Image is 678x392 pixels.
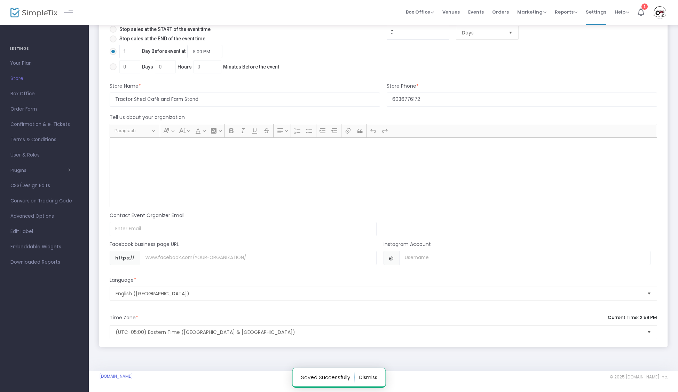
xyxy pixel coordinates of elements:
input: Day Before event at [187,45,222,58]
m-panel-subtitle: Facebook business page URL [110,241,179,248]
span: © 2025 [DOMAIN_NAME] Inc. [610,374,668,380]
span: Your Plan [10,59,78,68]
span: (UTC-05:00) Eastern Time ([GEOGRAPHIC_DATA] & [GEOGRAPHIC_DATA]) [116,329,641,336]
button: Paragraph [111,126,158,136]
button: Plugins [10,168,71,173]
span: English ([GEOGRAPHIC_DATA]) [116,290,641,297]
span: Confirmation & e-Tickets [10,120,78,129]
input: Username [140,251,377,265]
m-panel-subtitle: Store Phone [387,82,419,90]
a: [DOMAIN_NAME] [99,374,133,379]
p: Current Time: 2:59 PM [608,314,657,321]
input: Enter phone Number [387,93,657,107]
span: @ [384,251,400,265]
button: dismiss [359,372,377,383]
span: Paragraph [115,127,151,135]
span: Edit Label [10,227,78,236]
h4: SETTINGS [9,42,79,56]
span: Advanced Options [10,212,78,221]
span: Embeddable Widgets [10,242,78,251]
span: Events [468,3,484,21]
button: Select [644,326,654,339]
div: Editor toolbar [110,124,657,138]
span: Downloaded Reports [10,258,78,267]
span: Order Form [10,105,78,114]
m-panel-subtitle: Contact Event Organizer Email [110,212,184,219]
span: Help [615,9,629,15]
span: Store [10,74,78,83]
m-panel-subtitle: Tell us about your organization [110,114,185,121]
span: Box Office [406,9,434,15]
button: Select [506,26,515,39]
p: Saved Successfully [301,372,355,383]
span: Venues [442,3,460,21]
m-panel-subtitle: Instagram Account [384,241,431,248]
span: User & Roles [10,151,78,160]
span: Settings [586,3,606,21]
span: Orders [492,3,509,21]
span: CSS/Design Edits [10,181,78,190]
span: Conversion Tracking Code [10,197,78,206]
span: Days Hours [117,60,279,73]
span: https:// [110,251,140,265]
span: Reports [555,9,577,15]
input: Enter Store Name [110,93,380,107]
m-panel-subtitle: Time Zone [110,314,138,321]
span: Days [462,29,503,36]
input: Day Before event at [120,45,140,58]
div: 1 [641,3,648,10]
span: Terms & Conditions [10,135,78,144]
span: Box Office [10,89,78,98]
span: Minutes Before the event [223,63,279,71]
input: Username [399,251,651,265]
span: Marketing [517,9,546,15]
m-panel-subtitle: Language [110,277,136,284]
span: Stop sales at the END of the event time [117,35,205,42]
div: Rich Text Editor, main [110,138,657,207]
input: Enter Email [110,222,377,236]
button: Select [644,287,654,300]
span: Stop sales at the START of the event time [117,26,211,33]
span: Day Before event at [117,45,222,58]
m-panel-subtitle: Store Name [110,82,141,90]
